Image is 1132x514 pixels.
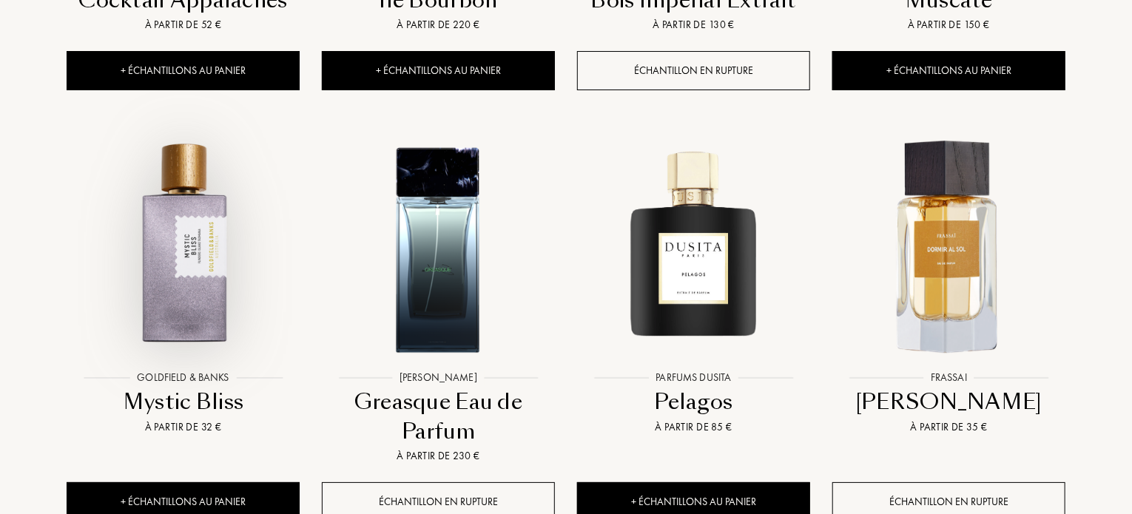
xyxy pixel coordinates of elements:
[322,51,555,90] div: + Échantillons au panier
[68,132,298,362] img: Mystic Bliss Goldfield & Banks
[577,51,810,90] div: Échantillon en rupture
[832,116,1065,453] a: Dormir Al Sol FrassaiFrassai[PERSON_NAME]À partir de 35 €
[323,132,553,362] img: Greasque Eau de Parfum Sora Dora
[838,419,1059,435] div: À partir de 35 €
[583,17,804,33] div: À partir de 130 €
[67,116,300,453] a: Mystic Bliss Goldfield & BanksGoldfield & BanksMystic BlissÀ partir de 32 €
[328,448,549,464] div: À partir de 230 €
[577,116,810,453] a: Pelagos Parfums DusitaParfums DusitaPelagosÀ partir de 85 €
[73,17,294,33] div: À partir de 52 €
[328,17,549,33] div: À partir de 220 €
[328,388,549,446] div: Greasque Eau de Parfum
[67,51,300,90] div: + Échantillons au panier
[583,419,804,435] div: À partir de 85 €
[834,132,1064,362] img: Dormir Al Sol Frassai
[73,419,294,435] div: À partir de 32 €
[838,17,1059,33] div: À partir de 150 €
[322,116,555,482] a: Greasque Eau de Parfum Sora Dora[PERSON_NAME]Greasque Eau de ParfumÀ partir de 230 €
[579,132,809,362] img: Pelagos Parfums Dusita
[832,51,1065,90] div: + Échantillons au panier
